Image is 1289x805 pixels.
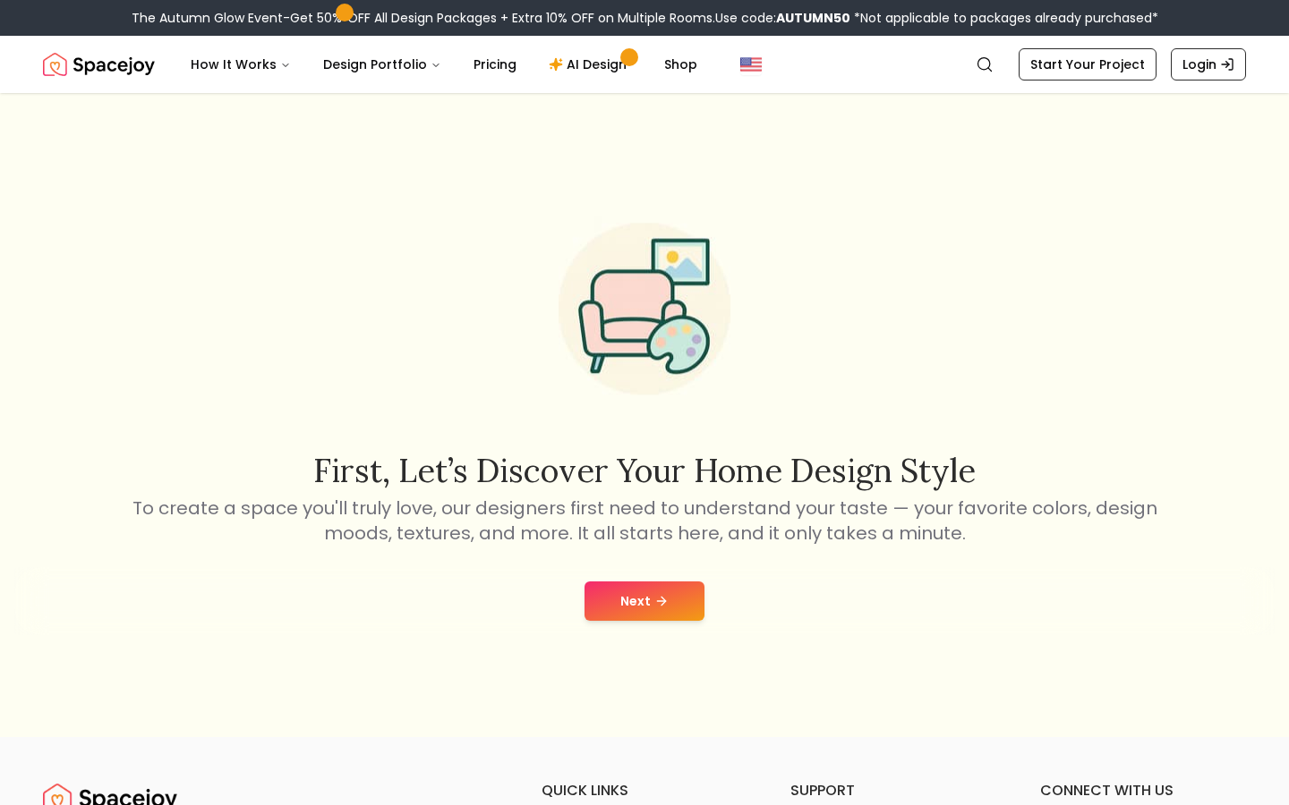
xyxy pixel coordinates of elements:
[542,780,747,801] h6: quick links
[309,47,456,82] button: Design Portfolio
[43,47,155,82] a: Spacejoy
[43,36,1246,93] nav: Global
[132,9,1158,27] div: The Autumn Glow Event-Get 50% OFF All Design Packages + Extra 10% OFF on Multiple Rooms.
[1019,48,1157,80] a: Start Your Project
[129,453,1160,488] h2: First, let’s discover your home design style
[534,47,646,82] a: AI Design
[459,47,531,82] a: Pricing
[1040,780,1246,801] h6: connect with us
[740,54,762,75] img: United States
[530,194,759,423] img: Start Style Quiz Illustration
[129,496,1160,546] p: To create a space you'll truly love, our designers first need to understand your taste — your fav...
[776,9,850,27] b: AUTUMN50
[43,47,155,82] img: Spacejoy Logo
[1171,48,1246,80] a: Login
[850,9,1158,27] span: *Not applicable to packages already purchased*
[176,47,305,82] button: How It Works
[176,47,712,82] nav: Main
[585,581,704,621] button: Next
[715,9,850,27] span: Use code:
[650,47,712,82] a: Shop
[790,780,996,801] h6: support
